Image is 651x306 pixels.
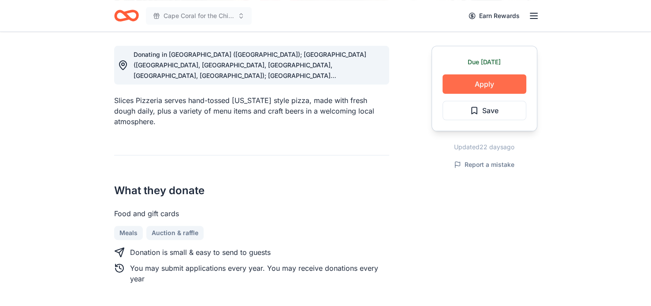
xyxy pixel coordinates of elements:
div: Due [DATE] [443,57,526,67]
a: Auction & raffle [146,226,204,240]
span: Cape Coral for the Children Fashion Show [164,11,234,21]
h2: What they donate [114,184,389,198]
div: Slices Pizzeria serves hand-tossed [US_STATE] style pizza, made with fresh dough daily, plus a va... [114,95,389,127]
button: Report a mistake [454,159,514,170]
div: Food and gift cards [114,208,389,219]
span: Save [482,105,498,116]
button: Apply [443,74,526,94]
a: Meals [114,226,143,240]
div: You may submit applications every year . You may receive donations every year [130,263,389,284]
span: Donating in [GEOGRAPHIC_DATA] ([GEOGRAPHIC_DATA]); [GEOGRAPHIC_DATA] ([GEOGRAPHIC_DATA], [GEOGRAP... [134,51,366,227]
button: Cape Coral for the Children Fashion Show [146,7,252,25]
div: Donation is small & easy to send to guests [130,247,271,258]
a: Home [114,5,139,26]
div: Updated 22 days ago [432,142,537,152]
button: Save [443,101,526,120]
a: Earn Rewards [463,8,525,24]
